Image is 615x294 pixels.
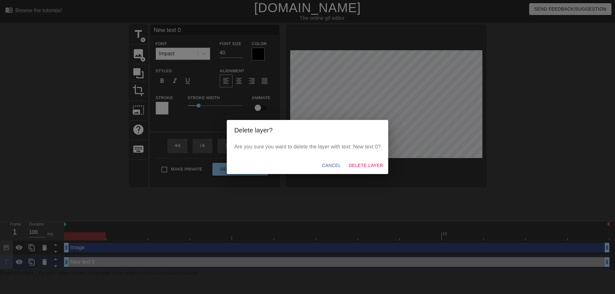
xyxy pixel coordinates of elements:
[234,125,381,135] h2: Delete layer?
[348,162,383,170] span: Delete Layer
[319,160,343,171] button: Cancel
[346,160,386,171] button: Delete Layer
[322,162,341,170] span: Cancel
[234,143,381,151] p: Are you sure you want to delete the layer with text: New text 0?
